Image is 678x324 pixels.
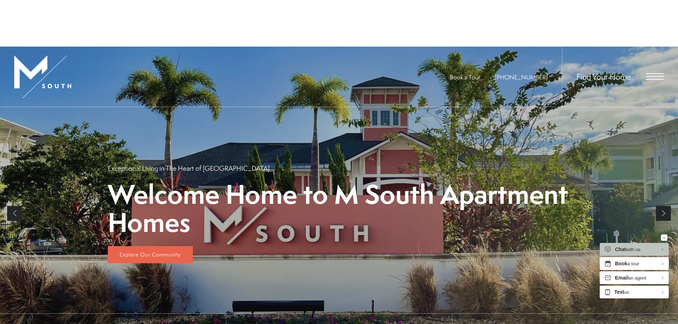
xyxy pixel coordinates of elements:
[495,73,548,81] span: [PHONE_NUMBER]
[450,73,480,81] a: Book a Tour
[14,55,71,98] img: MSouth
[656,206,671,221] a: Next
[108,246,193,263] a: Explore Our Community
[7,206,22,221] a: Previous
[120,251,181,258] span: Explore Our Community
[646,74,664,80] button: Open Menu
[108,180,571,236] p: Welcome Home to M South Apartment Homes
[577,71,631,83] a: Find Your Home
[108,164,269,173] p: Exceptional Living in The Heart of [GEOGRAPHIC_DATA]
[495,73,548,81] a: Call Us at 813-570-8014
